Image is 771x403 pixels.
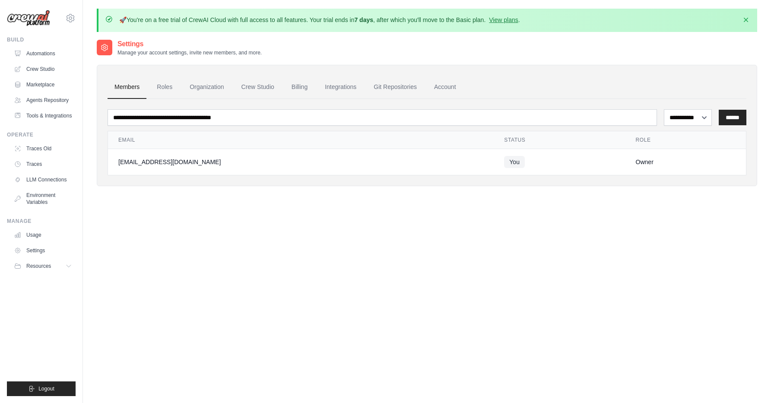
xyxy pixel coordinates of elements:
[119,16,127,23] strong: 🚀
[26,263,51,270] span: Resources
[7,381,76,396] button: Logout
[10,259,76,273] button: Resources
[7,218,76,225] div: Manage
[108,131,494,149] th: Email
[367,76,424,99] a: Git Repositories
[118,158,483,166] div: [EMAIL_ADDRESS][DOMAIN_NAME]
[354,16,373,23] strong: 7 days
[318,76,363,99] a: Integrations
[7,10,50,27] img: Logo
[489,16,518,23] a: View plans
[10,78,76,92] a: Marketplace
[504,156,525,168] span: You
[7,131,76,138] div: Operate
[10,93,76,107] a: Agents Repository
[636,158,736,166] div: Owner
[10,173,76,187] a: LLM Connections
[7,36,76,43] div: Build
[150,76,179,99] a: Roles
[625,131,746,149] th: Role
[494,131,625,149] th: Status
[285,76,314,99] a: Billing
[119,16,520,24] p: You're on a free trial of CrewAI Cloud with full access to all features. Your trial ends in , aft...
[10,142,76,155] a: Traces Old
[235,76,281,99] a: Crew Studio
[10,109,76,123] a: Tools & Integrations
[183,76,231,99] a: Organization
[10,228,76,242] a: Usage
[10,244,76,257] a: Settings
[10,188,76,209] a: Environment Variables
[427,76,463,99] a: Account
[117,49,262,56] p: Manage your account settings, invite new members, and more.
[10,47,76,60] a: Automations
[108,76,146,99] a: Members
[10,62,76,76] a: Crew Studio
[117,39,262,49] h2: Settings
[10,157,76,171] a: Traces
[38,385,54,392] span: Logout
